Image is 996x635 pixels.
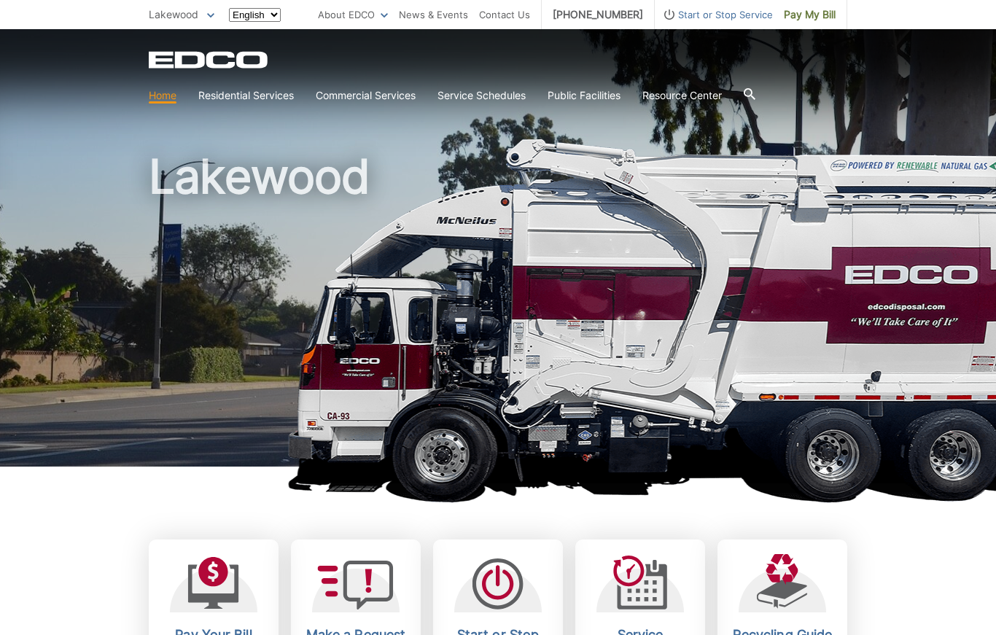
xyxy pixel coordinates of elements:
[399,7,468,23] a: News & Events
[149,87,176,104] a: Home
[548,87,620,104] a: Public Facilities
[318,7,388,23] a: About EDCO
[229,8,281,22] select: Select a language
[316,87,416,104] a: Commercial Services
[784,7,836,23] span: Pay My Bill
[198,87,294,104] a: Residential Services
[149,8,198,20] span: Lakewood
[437,87,526,104] a: Service Schedules
[149,153,847,473] h1: Lakewood
[642,87,722,104] a: Resource Center
[479,7,530,23] a: Contact Us
[149,51,270,69] a: EDCD logo. Return to the homepage.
